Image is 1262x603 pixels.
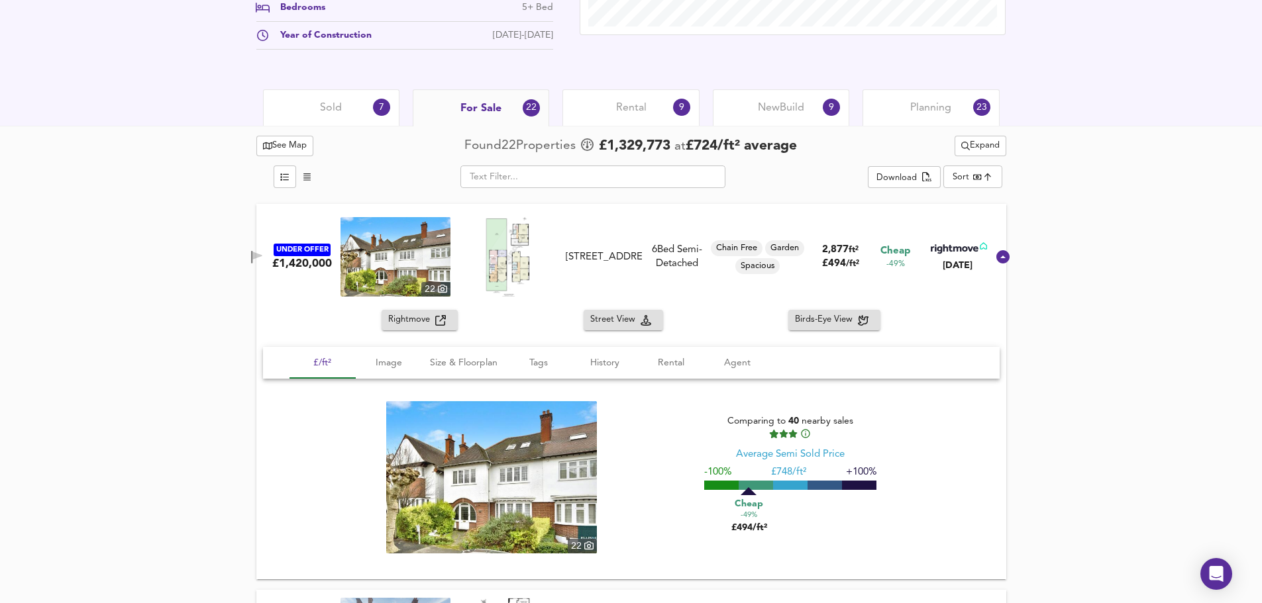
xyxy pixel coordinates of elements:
[364,355,414,371] span: Image
[256,310,1006,579] div: UNDER OFFER£1,420,000 property thumbnail 22 Floorplan[STREET_ADDRESS]6Bed Semi-DetachedChain Free...
[256,136,314,156] button: See Map
[341,217,450,297] img: property thumbnail
[788,416,799,426] span: 40
[580,355,630,371] span: History
[961,138,1000,154] span: Expand
[386,401,597,553] img: property thumbnail
[421,282,450,297] div: 22
[522,1,553,15] div: 5+ Bed
[735,258,780,274] div: Spacious
[771,467,806,477] span: £ 748/ft²
[711,240,762,256] div: Chain Free
[1200,558,1232,590] div: Open Intercom Messenger
[674,140,686,153] span: at
[256,204,1006,310] div: UNDER OFFER£1,420,000 property thumbnail 22 Floorplan[STREET_ADDRESS]6Bed Semi-DetachedChain Free...
[849,246,859,254] span: ft²
[673,99,690,116] div: 9
[973,99,990,116] div: 23
[910,101,951,115] span: Planning
[765,240,804,256] div: Garden
[584,310,663,330] button: Street View
[382,310,458,330] button: Rightmove
[523,99,540,116] div: 22
[297,355,348,371] span: £/ft²
[928,259,987,272] div: [DATE]
[464,137,579,155] div: Found 22 Propert ies
[995,249,1011,265] svg: Show Details
[388,312,435,328] span: Rightmove
[735,260,780,272] span: Spacious
[274,244,331,256] div: UNDER OFFER
[822,245,849,255] span: 2,877
[373,99,390,116] div: 7
[715,495,782,534] div: £494/ft²
[868,166,940,189] button: Download
[566,250,642,264] div: [STREET_ADDRESS]
[460,165,725,188] input: Text Filter...
[741,510,757,521] span: -49%
[880,244,910,258] span: Cheap
[493,28,553,42] div: [DATE]-[DATE]
[263,138,307,154] span: See Map
[953,171,969,183] div: Sort
[616,101,647,115] span: Rental
[822,259,859,269] span: £ 494
[846,259,859,268] span: / ft²
[568,539,597,553] div: 22
[765,242,804,254] span: Garden
[955,136,1006,156] button: Expand
[846,467,876,477] span: +100%
[590,312,641,328] span: Street View
[482,217,529,297] img: Floorplan
[599,136,670,156] span: £ 1,329,773
[386,401,597,553] a: property thumbnail 22
[513,355,564,371] span: Tags
[758,101,804,115] span: New Build
[270,1,325,15] div: Bedrooms
[795,312,858,328] span: Birds-Eye View
[736,448,845,462] div: Average Semi Sold Price
[943,165,1002,188] div: Sort
[735,497,763,510] span: Cheap
[270,28,372,42] div: Year of Construction
[712,355,762,371] span: Agent
[647,243,707,271] div: 6 Bed Semi-Detached
[341,217,450,297] a: property thumbnail 22
[788,310,880,330] button: Birds-Eye View
[704,414,876,440] div: Comparing to nearby sales
[876,171,917,186] div: Download
[686,139,797,153] span: £ 724 / ft² average
[886,259,905,270] span: -49%
[460,101,501,116] span: For Sale
[646,355,696,371] span: Rental
[272,256,332,271] div: £1,420,000
[320,101,342,115] span: Sold
[823,99,840,116] div: 9
[704,467,731,477] span: -100%
[955,136,1006,156] div: split button
[868,166,940,189] div: split button
[430,355,498,371] span: Size & Floorplan
[711,242,762,254] span: Chain Free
